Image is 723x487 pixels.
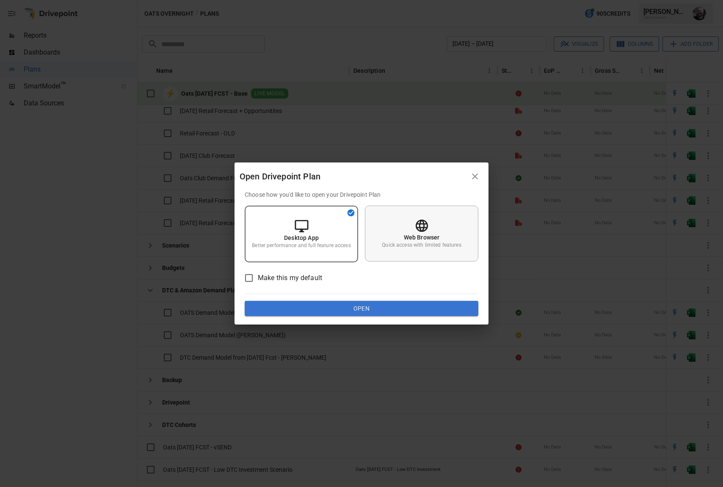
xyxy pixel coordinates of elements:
[382,242,461,249] p: Quick access with limited features
[258,273,322,283] span: Make this my default
[252,242,350,249] p: Better performance and full feature access
[284,234,319,242] p: Desktop App
[245,190,478,199] p: Choose how you'd like to open your Drivepoint Plan
[404,233,440,242] p: Web Browser
[240,170,466,183] div: Open Drivepoint Plan
[245,301,478,316] button: Open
